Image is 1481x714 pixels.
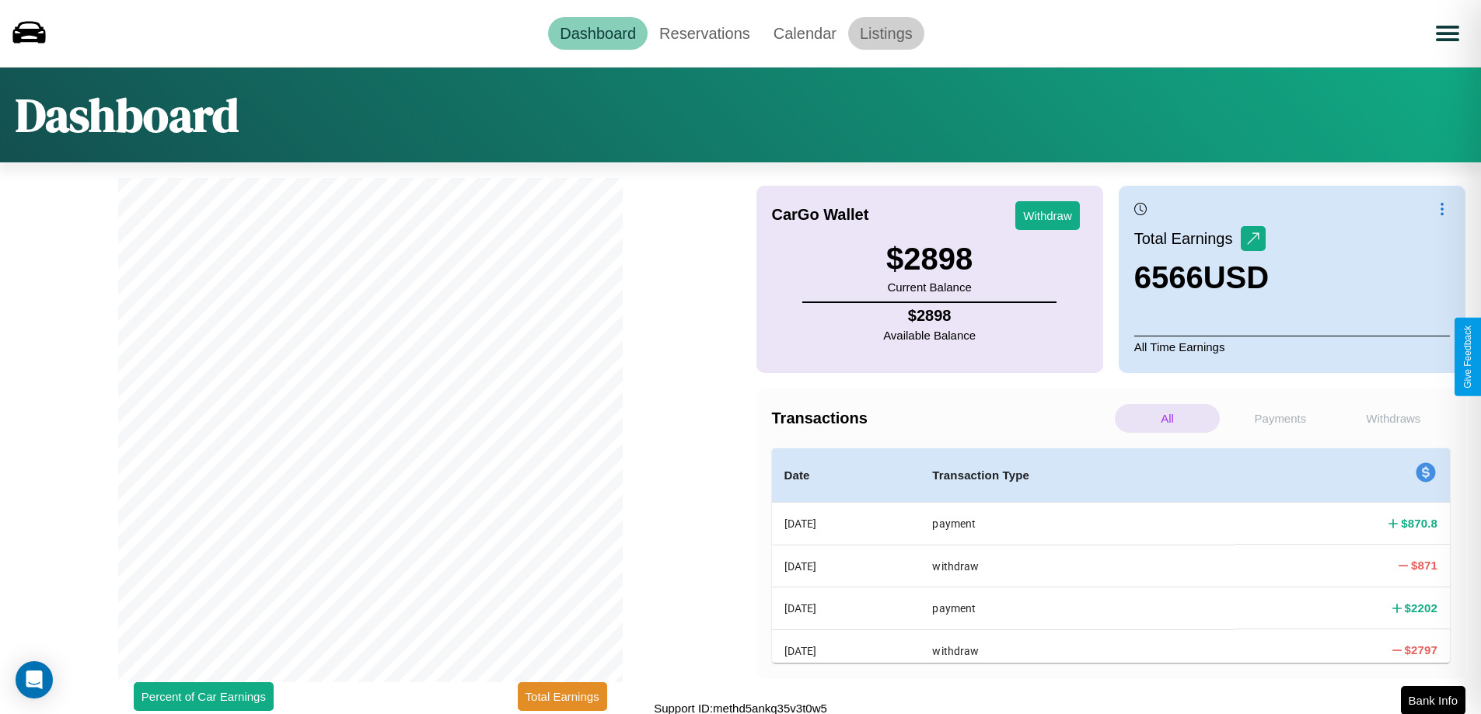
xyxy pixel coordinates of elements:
h4: $ 871 [1411,557,1437,573]
th: [DATE] [772,503,920,545]
div: Give Feedback [1462,326,1473,388]
th: [DATE] [772,629,920,671]
th: withdraw [920,629,1235,671]
a: Calendar [762,17,848,50]
p: All [1115,404,1220,433]
p: Payments [1228,404,1333,433]
button: Open menu [1426,12,1469,55]
th: [DATE] [772,545,920,587]
a: Listings [848,17,924,50]
h4: $ 2797 [1405,642,1437,658]
h3: 6566 USD [1134,260,1269,295]
h4: $ 2898 [883,307,976,325]
h4: $ 2202 [1405,600,1437,616]
button: Percent of Car Earnings [134,682,274,711]
button: Withdraw [1015,201,1080,230]
th: withdraw [920,545,1235,587]
th: [DATE] [772,587,920,629]
h4: Transactions [772,409,1111,427]
p: Total Earnings [1134,225,1241,253]
th: payment [920,503,1235,545]
h4: CarGo Wallet [772,206,869,224]
h4: Date [784,466,908,485]
button: Total Earnings [518,682,607,711]
a: Reservations [648,17,762,50]
h3: $ 2898 [886,242,973,277]
h4: Transaction Type [932,466,1222,485]
th: payment [920,587,1235,629]
p: Available Balance [883,325,976,346]
h4: $ 870.8 [1401,515,1437,531]
div: Open Intercom Messenger [16,661,53,698]
a: Dashboard [548,17,648,50]
p: Current Balance [886,277,973,298]
p: Withdraws [1341,404,1446,433]
p: All Time Earnings [1134,336,1450,357]
h1: Dashboard [16,83,239,147]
